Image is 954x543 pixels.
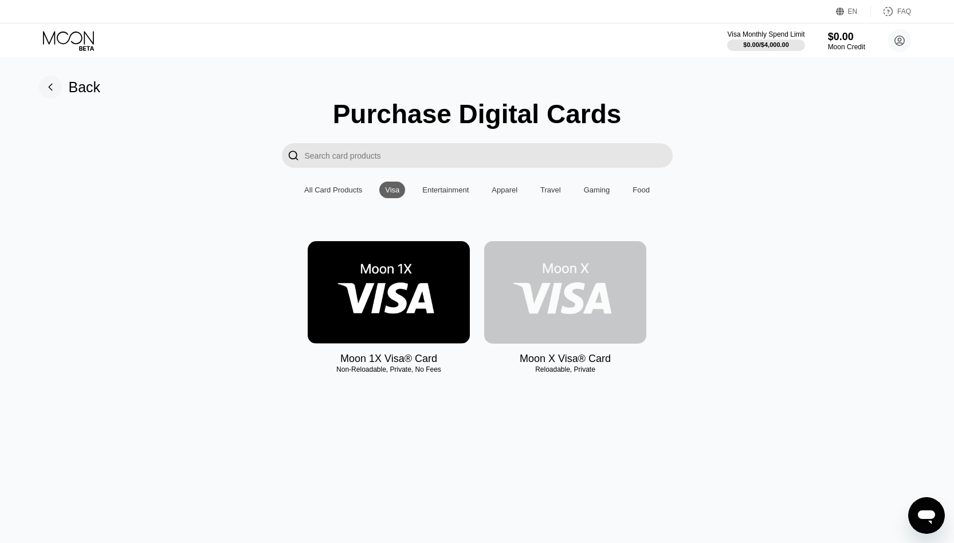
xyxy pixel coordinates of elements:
[385,186,399,194] div: Visa
[743,41,789,48] div: $0.00 / $4,000.00
[520,353,611,365] div: Moon X Visa® Card
[340,353,437,365] div: Moon 1X Visa® Card
[417,182,474,198] div: Entertainment
[578,182,616,198] div: Gaming
[304,186,362,194] div: All Card Products
[308,365,470,373] div: Non-Reloadable, Private, No Fees
[540,186,561,194] div: Travel
[486,182,523,198] div: Apparel
[535,182,567,198] div: Travel
[305,143,673,168] input: Search card products
[848,7,858,15] div: EN
[897,7,911,15] div: FAQ
[828,31,865,43] div: $0.00
[584,186,610,194] div: Gaming
[39,76,101,99] div: Back
[836,6,871,17] div: EN
[828,31,865,51] div: $0.00Moon Credit
[492,186,517,194] div: Apparel
[727,30,804,51] div: Visa Monthly Spend Limit$0.00/$4,000.00
[484,365,646,373] div: Reloadable, Private
[871,6,911,17] div: FAQ
[299,182,368,198] div: All Card Products
[282,143,305,168] div: 
[828,43,865,51] div: Moon Credit
[422,186,469,194] div: Entertainment
[727,30,804,38] div: Visa Monthly Spend Limit
[633,186,650,194] div: Food
[627,182,655,198] div: Food
[69,79,101,96] div: Back
[908,497,945,534] iframe: Кнопка запуска окна обмена сообщениями
[379,182,405,198] div: Visa
[333,99,622,129] div: Purchase Digital Cards
[288,149,299,162] div: 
